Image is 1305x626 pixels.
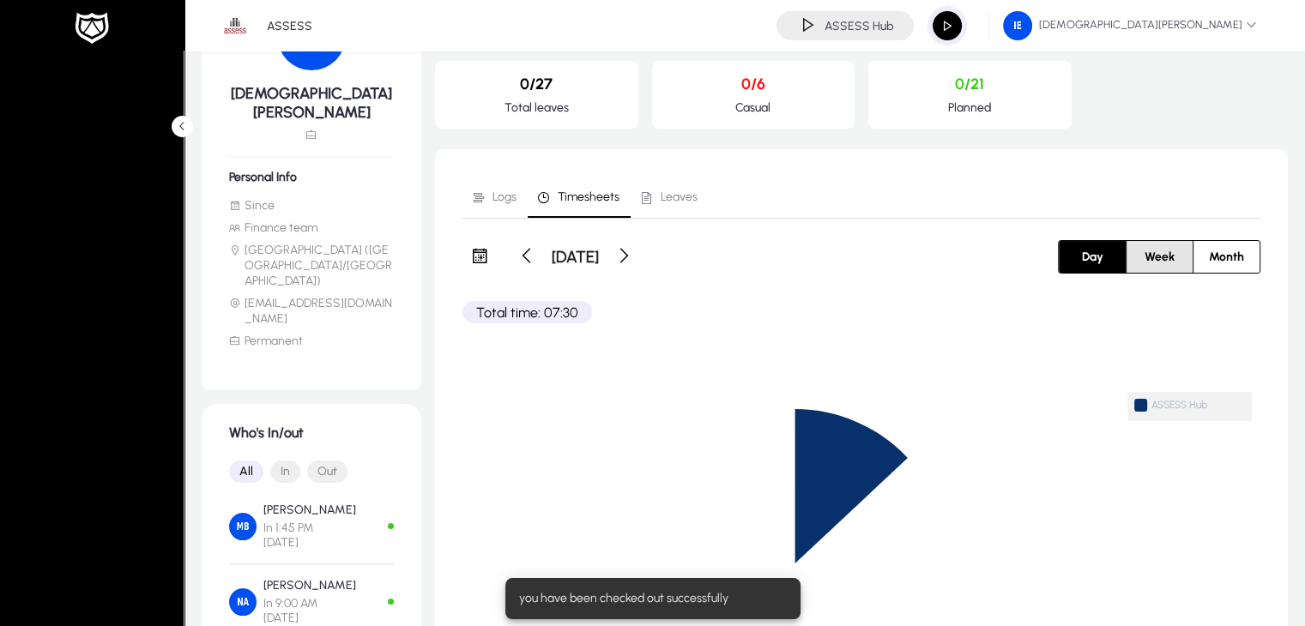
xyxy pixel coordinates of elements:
span: Month [1199,241,1254,273]
p: [PERSON_NAME] [263,578,356,593]
li: [EMAIL_ADDRESS][DOMAIN_NAME] [229,296,394,327]
button: [DEMOGRAPHIC_DATA][PERSON_NAME] [989,10,1271,41]
h5: [DEMOGRAPHIC_DATA][PERSON_NAME] [229,84,394,122]
div: you have been checked out successfully [505,578,794,619]
p: Total leaves [449,100,625,115]
span: ASSESS Hub [1151,399,1245,412]
span: In 1:45 PM [DATE] [263,521,356,550]
a: Leaves [631,177,709,218]
li: Permanent [229,334,394,349]
img: 104.png [1003,11,1032,40]
button: In [270,460,300,483]
img: Nahla Abdelaziz [229,588,257,616]
p: ASSESS [267,19,312,33]
p: 0/27 [449,75,625,93]
span: Timesheets [558,191,619,203]
p: Total time: 07:30 [462,301,592,323]
span: ASSESS Hub [1134,400,1245,415]
span: Leaves [661,191,698,203]
span: Week [1134,241,1185,273]
p: [PERSON_NAME] [263,503,356,517]
p: 0/21 [882,75,1058,93]
button: Out [307,460,347,483]
span: In 9:00 AM [DATE] [263,596,356,625]
p: 0/6 [666,75,842,93]
a: Logs [462,177,528,218]
li: [GEOGRAPHIC_DATA] ([GEOGRAPHIC_DATA]/[GEOGRAPHIC_DATA]) [229,243,394,289]
button: Day [1059,241,1126,273]
a: Timesheets [528,177,631,218]
button: Week [1127,241,1193,273]
h6: Personal Info [229,170,394,184]
span: Day [1072,241,1114,273]
img: Mahmoud Bashandy [229,513,257,540]
span: [DEMOGRAPHIC_DATA][PERSON_NAME] [1003,11,1257,40]
span: Logs [492,191,517,203]
h1: Who's In/out [229,424,394,441]
button: Month [1193,241,1260,273]
img: 1.png [219,9,251,42]
button: All [229,460,263,483]
img: white-logo.png [70,10,113,46]
mat-button-toggle-group: Font Style [229,454,394,489]
li: Finance team [229,220,394,236]
p: Planned [882,100,1058,115]
p: Casual [666,100,842,115]
h4: ASSESS Hub [825,19,893,33]
li: Since [229,198,394,214]
h3: [DATE] [552,247,599,267]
